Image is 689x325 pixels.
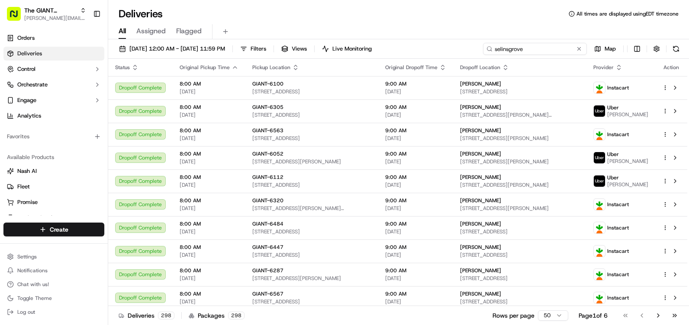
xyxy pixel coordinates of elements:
[3,78,104,92] button: Orchestrate
[3,211,104,225] button: Product Catalog
[115,64,130,71] span: Status
[3,109,104,123] a: Analytics
[73,126,80,133] div: 💻
[180,182,238,188] span: [DATE]
[180,64,230,71] span: Original Pickup Time
[252,290,283,297] span: GIANT-6567
[180,158,238,165] span: [DATE]
[180,150,238,157] span: 8:00 AM
[607,104,619,111] span: Uber
[594,292,605,303] img: profile_instacart_ahold_partner.png
[3,164,104,178] button: Nash AI
[594,152,605,163] img: profile_uber_ahold_partner.png
[29,91,109,98] div: We're available if you need us!
[594,175,605,187] img: profile_uber_ahold_partner.png
[590,43,620,55] button: Map
[3,306,104,318] button: Log out
[115,43,229,55] button: [DATE] 12:00 AM - [DATE] 11:59 PM
[17,167,37,175] span: Nash AI
[460,220,501,227] span: [PERSON_NAME]
[7,167,101,175] a: Nash AI
[579,311,608,320] div: Page 1 of 6
[3,3,90,24] button: The GIANT Company[PERSON_NAME][EMAIL_ADDRESS][PERSON_NAME][DOMAIN_NAME]
[332,45,372,53] span: Live Monitoring
[180,197,238,204] span: 8:00 AM
[3,31,104,45] a: Orders
[252,182,371,188] span: [STREET_ADDRESS]
[17,81,48,89] span: Orchestrate
[189,311,245,320] div: Packages
[176,26,202,36] span: Flagged
[460,158,580,165] span: [STREET_ADDRESS][PERSON_NAME]
[5,122,70,137] a: 📗Knowledge Base
[460,228,580,235] span: [STREET_ADDRESS]
[607,131,629,138] span: Instacart
[3,264,104,277] button: Notifications
[180,104,238,111] span: 8:00 AM
[385,205,446,212] span: [DATE]
[385,64,438,71] span: Original Dropoff Time
[460,252,580,258] span: [STREET_ADDRESS]
[119,7,163,21] h1: Deliveries
[3,93,104,107] button: Engage
[24,6,77,15] button: The GIANT Company
[17,253,37,260] span: Settings
[252,104,283,111] span: GIANT-6305
[385,104,446,111] span: 9:00 AM
[460,174,501,181] span: [PERSON_NAME]
[180,228,238,235] span: [DATE]
[460,205,580,212] span: [STREET_ADDRESS][PERSON_NAME]
[9,126,16,133] div: 📗
[662,64,680,71] div: Action
[180,220,238,227] span: 8:00 AM
[460,127,501,134] span: [PERSON_NAME]
[3,292,104,304] button: Toggle Theme
[385,88,446,95] span: [DATE]
[385,158,446,165] span: [DATE]
[7,198,101,206] a: Promise
[180,290,238,297] span: 8:00 AM
[252,88,371,95] span: [STREET_ADDRESS]
[594,245,605,257] img: profile_instacart_ahold_partner.png
[180,127,238,134] span: 8:00 AM
[277,43,311,55] button: Views
[252,80,283,87] span: GIANT-6100
[251,45,266,53] span: Filters
[17,281,49,288] span: Chat with us!
[252,298,371,305] span: [STREET_ADDRESS]
[180,252,238,258] span: [DATE]
[180,205,238,212] span: [DATE]
[17,214,59,222] span: Product Catalog
[180,267,238,274] span: 8:00 AM
[460,298,580,305] span: [STREET_ADDRESS]
[180,80,238,87] span: 8:00 AM
[607,224,629,231] span: Instacart
[385,197,446,204] span: 9:00 AM
[86,147,105,153] span: Pylon
[460,112,580,118] span: [STREET_ADDRESS][PERSON_NAME][PERSON_NAME]
[460,182,580,188] span: [STREET_ADDRESS][PERSON_NAME]
[3,180,104,194] button: Fleet
[594,82,605,93] img: profile_instacart_ahold_partner.png
[385,290,446,297] span: 9:00 AM
[607,181,648,188] span: [PERSON_NAME]
[70,122,142,137] a: 💻API Documentation
[180,135,238,142] span: [DATE]
[385,182,446,188] span: [DATE]
[385,112,446,118] span: [DATE]
[3,47,104,61] a: Deliveries
[17,65,35,73] span: Control
[180,244,238,251] span: 8:00 AM
[17,34,35,42] span: Orders
[17,295,52,302] span: Toggle Theme
[50,225,68,234] span: Create
[9,83,24,98] img: 1736555255976-a54dd68f-1ca7-489b-9aae-adbdc363a1c4
[576,10,679,17] span: All times are displayed using EDT timezone
[460,244,501,251] span: [PERSON_NAME]
[594,222,605,233] img: profile_instacart_ahold_partner.png
[7,183,101,191] a: Fleet
[17,96,36,104] span: Engage
[252,197,283,204] span: GIANT-6320
[385,228,446,235] span: [DATE]
[252,220,283,227] span: GIANT-6484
